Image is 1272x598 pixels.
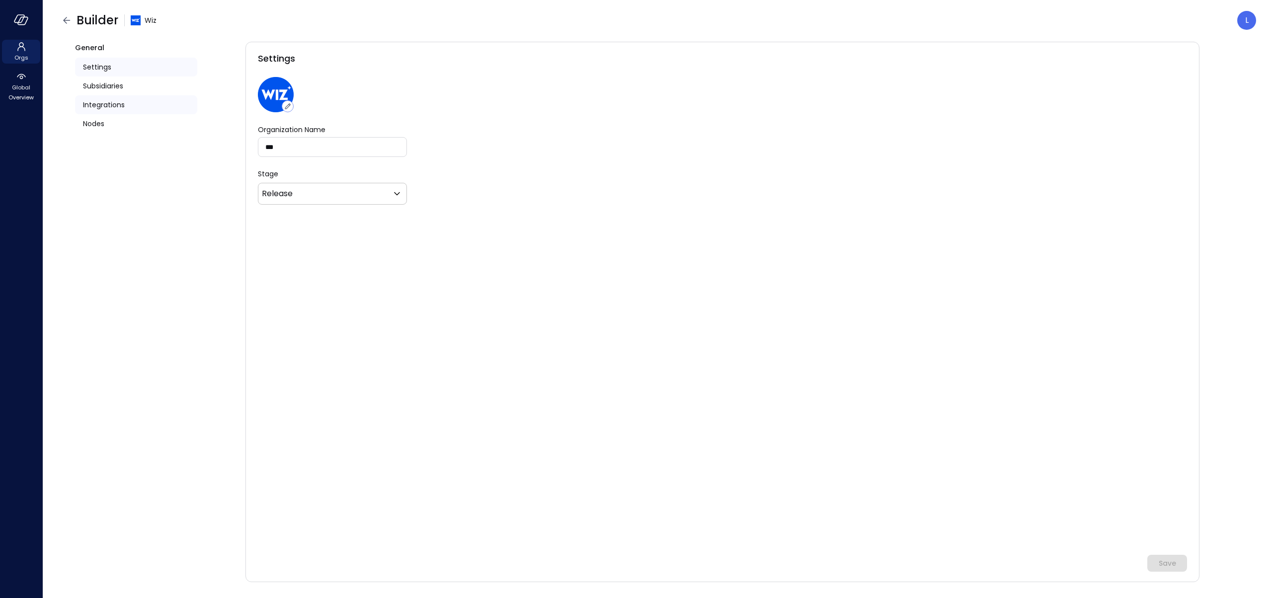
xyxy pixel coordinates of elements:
p: L [1245,14,1249,26]
span: Integrations [83,99,125,110]
a: Settings [75,58,197,76]
img: cfcvbyzhwvtbhao628kj [131,15,141,25]
span: Subsidiaries [83,80,123,91]
a: Integrations [75,95,197,114]
span: Global Overview [6,82,36,102]
span: Wiz [145,15,157,26]
span: Orgs [14,53,28,63]
label: Organization Name [258,124,407,135]
span: Settings [83,62,111,73]
a: Nodes [75,114,197,133]
span: Settings [258,52,295,65]
a: Subsidiaries [75,76,197,95]
div: Global Overview [2,70,40,103]
div: Lee [1237,11,1256,30]
span: Builder [77,12,118,28]
p: Stage [258,169,1187,179]
p: Release [262,188,293,200]
div: Orgs [2,40,40,64]
span: General [75,43,104,53]
span: Nodes [83,118,104,129]
img: cfcvbyzhwvtbhao628kj [258,77,294,112]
